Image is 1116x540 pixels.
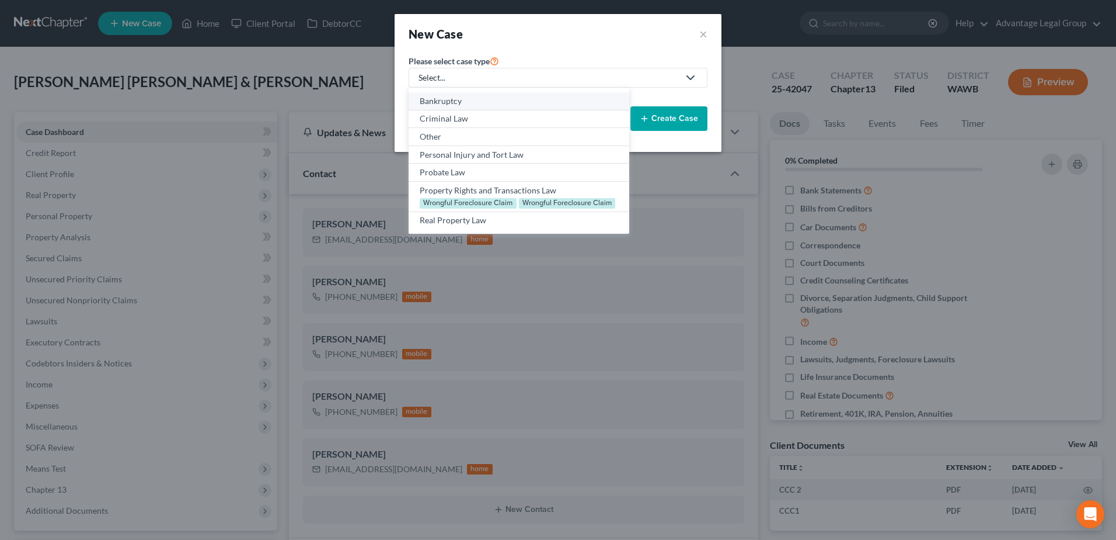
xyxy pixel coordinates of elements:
[409,128,629,146] a: Other
[699,26,707,42] button: ×
[409,146,629,164] a: Personal Injury and Tort Law
[409,56,490,66] span: Please select case type
[409,92,629,110] a: Bankruptcy
[420,185,618,196] div: Property Rights and Transactions Law
[420,131,618,143] div: Other
[420,198,517,209] div: Wrongful Foreclosure Claim
[409,212,629,230] a: Real Property Law
[420,95,618,107] div: Bankruptcy
[409,182,629,212] a: Property Rights and Transactions Law Wrongful Foreclosure ClaimWrongful Foreclosure Claim
[409,110,629,129] a: Criminal Law
[409,27,463,41] strong: New Case
[420,149,618,161] div: Personal Injury and Tort Law
[519,198,616,209] div: Wrongful Foreclosure Claim
[420,214,618,226] div: Real Property Law
[409,164,629,182] a: Probate Law
[418,72,679,84] div: Select...
[1076,500,1104,528] div: Open Intercom Messenger
[630,106,707,131] button: Create Case
[420,113,618,124] div: Criminal Law
[420,167,618,178] div: Probate Law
